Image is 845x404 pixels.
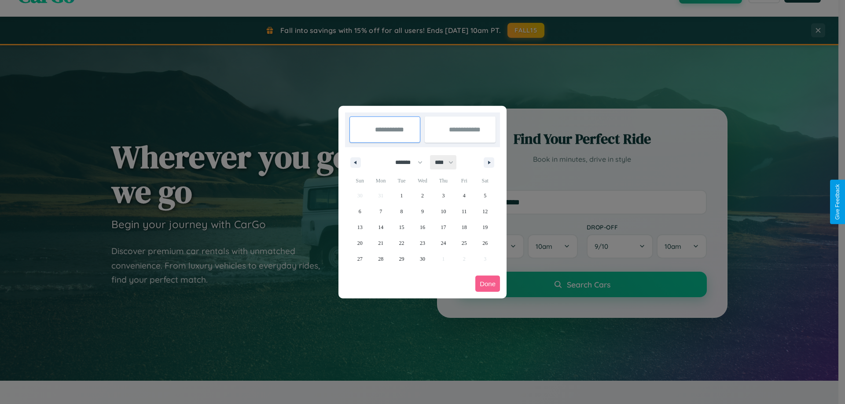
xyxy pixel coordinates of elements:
span: 22 [399,235,404,251]
button: 14 [370,219,391,235]
button: 26 [475,235,496,251]
button: 1 [391,188,412,204]
button: 17 [433,219,454,235]
span: Sun [349,174,370,188]
span: 5 [484,188,486,204]
button: 5 [475,188,496,204]
span: 30 [420,251,425,267]
span: 11 [462,204,467,219]
button: 12 [475,204,496,219]
span: Fri [454,174,474,188]
span: 27 [357,251,363,267]
span: 15 [399,219,404,235]
span: 17 [441,219,446,235]
button: 11 [454,204,474,219]
div: Give Feedback [834,184,841,220]
button: 3 [433,188,454,204]
button: 30 [412,251,433,267]
button: 18 [454,219,474,235]
span: 24 [441,235,446,251]
button: 15 [391,219,412,235]
button: 2 [412,188,433,204]
span: 12 [482,204,488,219]
button: Done [475,276,500,292]
span: 18 [462,219,467,235]
span: 7 [379,204,382,219]
button: 23 [412,235,433,251]
span: 29 [399,251,404,267]
span: 14 [378,219,383,235]
button: 13 [349,219,370,235]
span: Tue [391,174,412,188]
span: 2 [421,188,424,204]
button: 21 [370,235,391,251]
button: 6 [349,204,370,219]
span: Wed [412,174,433,188]
button: 9 [412,204,433,219]
span: Sat [475,174,496,188]
button: 22 [391,235,412,251]
button: 10 [433,204,454,219]
button: 28 [370,251,391,267]
span: 21 [378,235,383,251]
span: 16 [420,219,425,235]
span: 13 [357,219,363,235]
span: 10 [441,204,446,219]
button: 20 [349,235,370,251]
button: 8 [391,204,412,219]
button: 16 [412,219,433,235]
span: 1 [400,188,403,204]
span: 25 [462,235,467,251]
span: Mon [370,174,391,188]
button: 24 [433,235,454,251]
span: 28 [378,251,383,267]
span: 3 [442,188,445,204]
span: 8 [400,204,403,219]
span: 26 [482,235,488,251]
button: 29 [391,251,412,267]
button: 7 [370,204,391,219]
span: Thu [433,174,454,188]
span: 4 [463,188,466,204]
span: 23 [420,235,425,251]
button: 19 [475,219,496,235]
span: 6 [359,204,361,219]
button: 4 [454,188,474,204]
button: 25 [454,235,474,251]
span: 20 [357,235,363,251]
button: 27 [349,251,370,267]
span: 9 [421,204,424,219]
span: 19 [482,219,488,235]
